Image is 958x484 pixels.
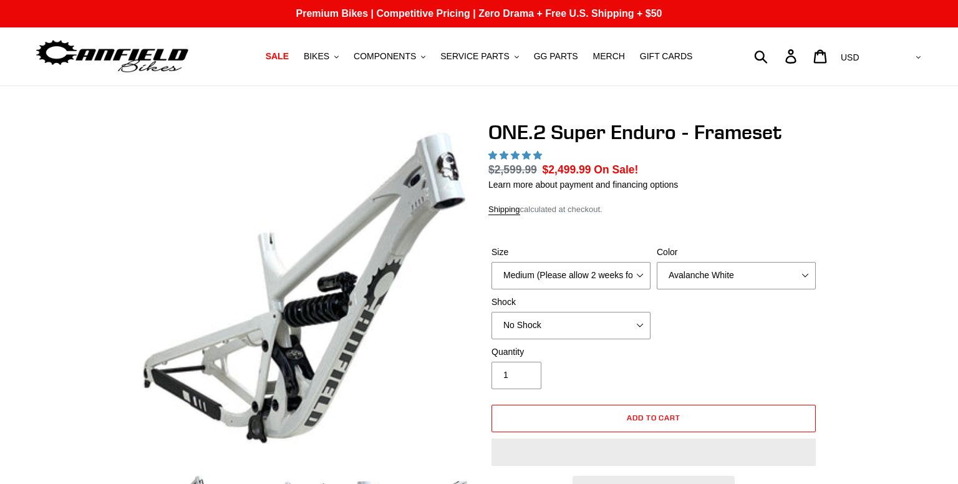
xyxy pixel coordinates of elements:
[259,48,295,65] a: SALE
[593,51,625,62] span: MERCH
[298,48,345,65] button: BIKES
[354,51,416,62] span: COMPONENTS
[347,48,432,65] button: COMPONENTS
[434,48,525,65] button: SERVICE PARTS
[657,246,816,259] label: Color
[634,48,699,65] a: GIFT CARDS
[488,150,544,160] span: 5.00 stars
[488,205,520,215] a: Shipping
[34,37,190,76] img: Canfield Bikes
[594,162,638,178] span: On Sale!
[491,296,651,309] label: Shock
[491,405,816,432] button: Add to cart
[587,48,631,65] a: MERCH
[488,203,819,216] div: calculated at checkout.
[488,120,819,144] h1: ONE.2 Super Enduro - Frameset
[488,163,537,176] s: $2,599.99
[304,51,329,62] span: BIKES
[440,51,509,62] span: SERVICE PARTS
[534,51,578,62] span: GG PARTS
[528,48,584,65] a: GG PARTS
[491,346,651,359] label: Quantity
[488,180,678,190] a: Learn more about payment and financing options
[543,163,591,176] span: $2,499.99
[266,51,289,62] span: SALE
[640,51,693,62] span: GIFT CARDS
[761,42,793,70] input: Search
[627,413,681,422] span: Add to cart
[491,246,651,259] label: Size
[142,123,467,448] img: ONE.2 Super Enduro - Frameset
